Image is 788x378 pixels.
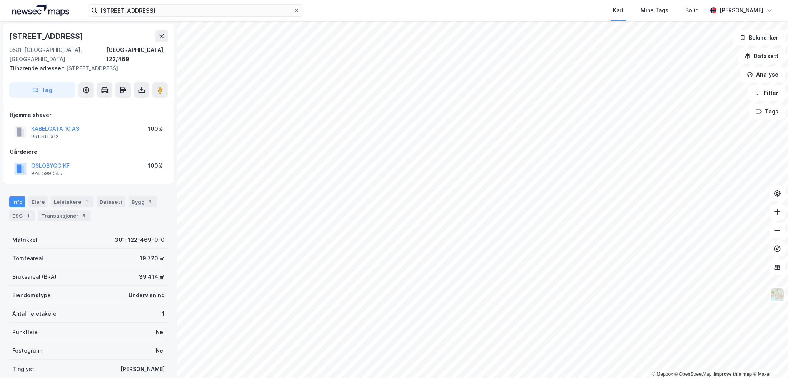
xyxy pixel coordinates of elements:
div: Festegrunn [12,346,42,355]
div: Matrikkel [12,235,37,245]
div: 924 599 545 [31,170,62,177]
div: 1 [83,198,90,206]
button: Bokmerker [733,30,785,45]
div: 3 [146,198,154,206]
div: Leietakere [51,196,93,207]
div: Nei [156,328,165,337]
a: OpenStreetMap [674,371,712,377]
div: 100% [148,161,163,170]
div: Kontrollprogram for chat [750,341,788,378]
div: 1 [24,212,32,220]
div: 100% [148,124,163,133]
button: Datasett [738,48,785,64]
div: 0581, [GEOGRAPHIC_DATA], [GEOGRAPHIC_DATA] [9,45,106,64]
div: Transaksjoner [38,210,91,221]
div: ESG [9,210,35,221]
button: Tags [749,104,785,119]
div: Bruksareal (BRA) [12,272,57,281]
div: Gårdeiere [10,147,167,157]
span: Tilhørende adresser: [9,65,66,72]
div: [PERSON_NAME] [720,6,763,15]
div: 991 611 312 [31,133,58,140]
button: Tag [9,82,75,98]
div: 1 [162,309,165,318]
img: logo.a4113a55bc3d86da70a041830d287a7e.svg [12,5,69,16]
a: Mapbox [652,371,673,377]
div: [GEOGRAPHIC_DATA], 122/469 [106,45,168,64]
div: [STREET_ADDRESS] [9,30,85,42]
div: 19 720 ㎡ [140,254,165,263]
button: Filter [748,85,785,101]
div: Mine Tags [641,6,668,15]
iframe: Chat Widget [750,341,788,378]
div: Eiendomstype [12,291,51,300]
div: Antall leietakere [12,309,57,318]
div: Kart [613,6,624,15]
div: Undervisning [129,291,165,300]
div: 5 [80,212,88,220]
button: Analyse [740,67,785,82]
div: Tinglyst [12,365,34,374]
div: 301-122-469-0-0 [115,235,165,245]
div: Eiere [28,196,48,207]
div: Tomteareal [12,254,43,263]
a: Improve this map [714,371,752,377]
div: Datasett [97,196,125,207]
div: Nei [156,346,165,355]
div: [STREET_ADDRESS] [9,64,162,73]
div: Punktleie [12,328,38,337]
div: Bygg [129,196,157,207]
input: Søk på adresse, matrikkel, gårdeiere, leietakere eller personer [97,5,294,16]
div: 39 414 ㎡ [139,272,165,281]
img: Z [770,288,785,302]
div: Bolig [685,6,699,15]
div: [PERSON_NAME] [120,365,165,374]
div: Hjemmelshaver [10,110,167,120]
div: Info [9,196,25,207]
